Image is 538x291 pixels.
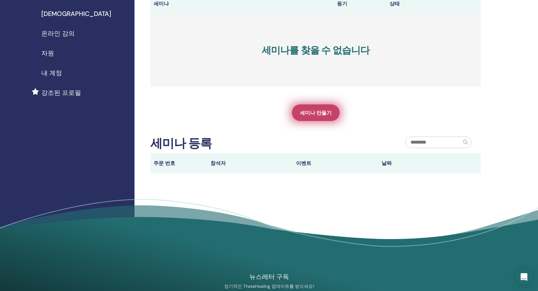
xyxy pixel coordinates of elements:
h2: 세미나 등록 [150,136,212,151]
span: 내 계정 [41,68,62,78]
th: 날짜 [378,153,464,174]
a: 세미나 만들기 [292,104,340,121]
span: 온라인 강의 [41,29,75,38]
h4: 뉴스레터 구독 [196,273,342,281]
span: 자원 [41,48,54,58]
th: 참석자 [207,153,293,174]
span: [DEMOGRAPHIC_DATA] [41,9,111,18]
th: 주문 번호 [150,153,207,174]
div: Open Intercom Messenger [516,269,532,285]
span: 세미나 만들기 [300,110,332,116]
p: 정기적인 ThetaHealing 업데이트를 받으세요! [196,283,342,289]
span: 강조된 프로필 [41,88,81,97]
th: 이벤트 [293,153,378,174]
h3: 세미나를 찾을 수 없습니다 [150,14,481,87]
